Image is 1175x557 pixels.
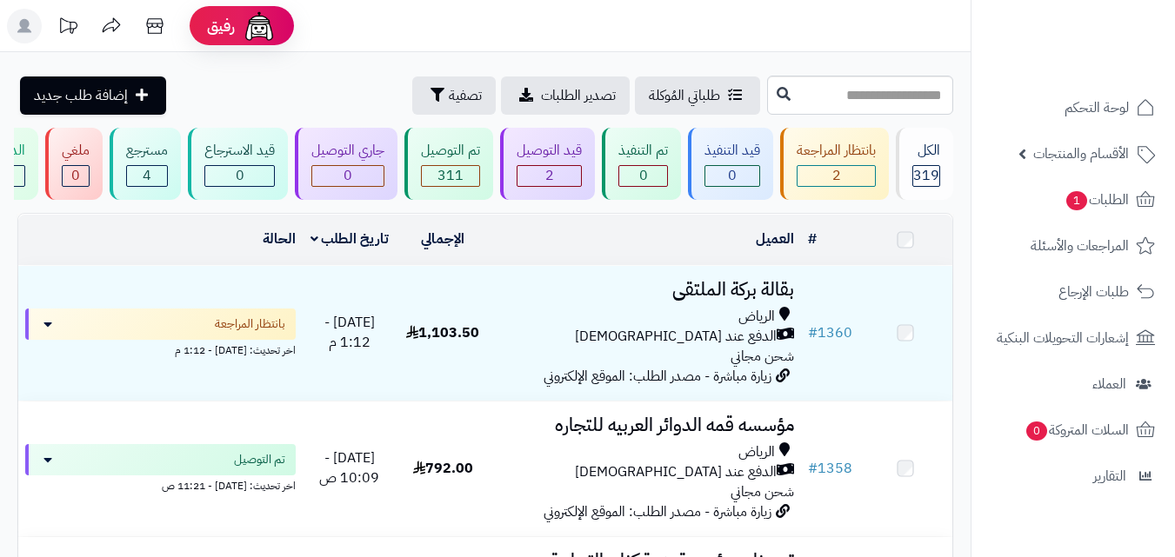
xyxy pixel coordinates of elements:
[1033,142,1129,166] span: الأقسام والمنتجات
[205,166,274,186] div: 0
[1092,372,1126,396] span: العملاء
[401,128,497,200] a: تم التوصيل 311
[731,481,794,502] span: شحن مجاني
[545,165,554,186] span: 2
[544,501,771,522] span: زيارة مباشرة - مصدر الطلب: الموقع الإلكتروني
[20,76,166,115] a: إضافة طلب جديد
[756,229,794,249] a: العميل
[619,166,667,186] div: 0
[1025,418,1129,442] span: السلات المتروكة
[421,141,480,161] div: تم التوصيل
[25,475,296,494] div: اخر تحديث: [DATE] - 11:21 ص
[797,141,876,161] div: بانتظار المراجعة
[982,455,1165,497] a: التقارير
[1065,96,1129,120] span: لوحة التحكم
[731,346,794,367] span: شحن مجاني
[34,85,128,106] span: إضافة طلب جديد
[544,366,771,387] span: زيارة مباشرة - مصدر الطلب: الموقع الإلكتروني
[1026,421,1047,441] span: 0
[106,128,184,200] a: مسترجع 4
[728,165,737,186] span: 0
[143,165,151,186] span: 4
[1058,280,1129,304] span: طلبات الإرجاع
[892,128,957,200] a: الكل319
[437,165,464,186] span: 311
[497,415,794,435] h3: مؤسسه قمه الدوائر العربيه للتجاره
[46,9,90,48] a: تحديثات المنصة
[1093,464,1126,488] span: التقارير
[497,280,794,300] h3: بقالة بركة الملتقى
[575,327,777,347] span: الدفع عند [DEMOGRAPHIC_DATA]
[42,128,106,200] a: ملغي 0
[311,141,384,161] div: جاري التوصيل
[575,462,777,482] span: الدفع عند [DEMOGRAPHIC_DATA]
[422,166,479,186] div: 311
[777,128,892,200] a: بانتظار المراجعة 2
[649,85,720,106] span: طلباتي المُوكلة
[517,141,582,161] div: قيد التوصيل
[517,166,581,186] div: 2
[798,166,875,186] div: 2
[982,271,1165,313] a: طلبات الإرجاع
[808,322,818,343] span: #
[324,312,375,353] span: [DATE] - 1:12 م
[63,166,89,186] div: 0
[62,141,90,161] div: ملغي
[242,9,277,43] img: ai-face.png
[738,442,775,462] span: الرياض
[449,85,482,106] span: تصفية
[1057,49,1158,85] img: logo-2.png
[310,229,390,249] a: تاريخ الطلب
[705,166,759,186] div: 0
[236,165,244,186] span: 0
[291,128,401,200] a: جاري التوصيل 0
[639,165,648,186] span: 0
[501,76,630,115] a: تصدير الطلبات
[1065,188,1129,212] span: الطلبات
[412,76,496,115] button: تصفية
[71,165,80,186] span: 0
[312,166,384,186] div: 0
[204,141,275,161] div: قيد الاسترجاع
[598,128,684,200] a: تم التنفيذ 0
[413,458,473,479] span: 792.00
[25,340,296,358] div: اخر تحديث: [DATE] - 1:12 م
[635,76,760,115] a: طلباتي المُوكلة
[982,179,1165,221] a: الطلبات1
[618,141,668,161] div: تم التنفيذ
[1066,191,1087,210] span: 1
[808,458,852,479] a: #1358
[832,165,841,186] span: 2
[1031,234,1129,258] span: المراجعات والأسئلة
[127,166,167,186] div: 4
[406,322,479,343] span: 1,103.50
[497,128,598,200] a: قيد التوصيل 2
[738,307,775,327] span: الرياض
[913,165,939,186] span: 319
[184,128,291,200] a: قيد الاسترجاع 0
[808,322,852,343] a: #1360
[982,363,1165,405] a: العملاء
[421,229,464,249] a: الإجمالي
[808,458,818,479] span: #
[982,409,1165,451] a: السلات المتروكة0
[704,141,760,161] div: قيد التنفيذ
[207,16,235,36] span: رفيق
[912,141,940,161] div: الكل
[982,87,1165,129] a: لوحة التحكم
[997,326,1129,350] span: إشعارات التحويلات البنكية
[319,448,379,488] span: [DATE] - 10:09 ص
[684,128,777,200] a: قيد التنفيذ 0
[541,85,616,106] span: تصدير الطلبات
[215,315,285,333] span: بانتظار المراجعة
[344,165,352,186] span: 0
[982,317,1165,359] a: إشعارات التحويلات البنكية
[808,229,817,249] a: #
[126,141,168,161] div: مسترجع
[234,451,285,468] span: تم التوصيل
[263,229,296,249] a: الحالة
[982,225,1165,267] a: المراجعات والأسئلة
